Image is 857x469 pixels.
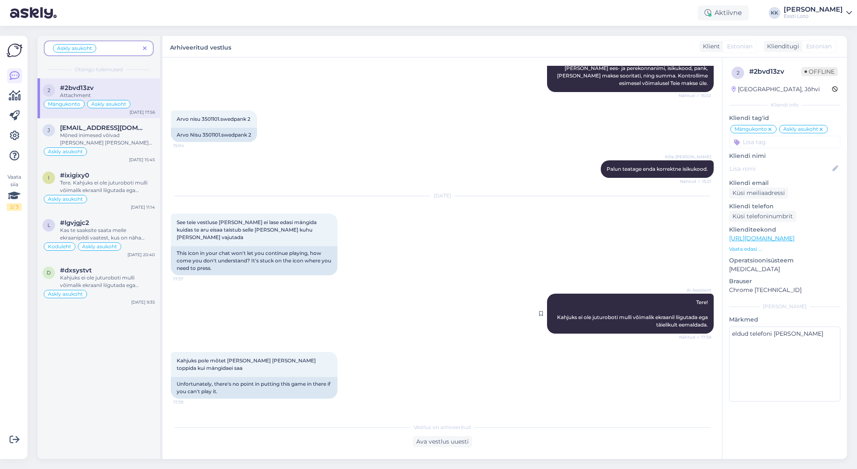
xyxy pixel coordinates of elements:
[729,101,840,109] div: Kliendi info
[729,179,840,187] p: Kliendi email
[48,197,83,202] span: Askly asukoht
[60,227,155,242] div: Kas te saaksite saata meile ekraanipildi vaatest, kus on näha kuidas jutumulli asukoht segab e-ki...
[679,92,711,99] span: Nähtud ✓ 15:02
[47,127,50,133] span: j
[729,136,840,148] input: Lisa tag
[60,124,147,132] span: jalihante@gmail.com
[729,152,840,160] p: Kliendi nimi
[131,204,155,210] div: [DATE] 11:14
[48,244,71,249] span: Koduleht
[48,175,50,181] span: i
[737,70,740,76] span: 2
[665,154,711,160] span: Kille [PERSON_NAME]
[727,42,752,51] span: Estonian
[764,42,799,51] div: Klienditugi
[413,436,472,447] div: Ava vestlus uuesti
[75,66,123,73] span: Otsingu tulemused
[60,132,155,147] div: Mõned inimesed võivad [PERSON_NAME] [PERSON_NAME] ega saa oma haigete sõrmedega nii täoselt vajutafs
[171,192,714,200] div: [DATE]
[730,164,831,173] input: Lisa nimi
[47,87,50,93] span: 2
[729,315,840,324] p: Märkmed
[784,13,843,20] div: Eesti Loto
[735,127,767,132] span: Mängukonto
[729,245,840,253] p: Vaata edasi ...
[555,50,709,86] span: Mõistan, et Teie e-kiirloteriiga on tekkinud probleem ja raha ei ole laekunud. Täpsemaks kontroll...
[60,219,89,227] span: #lgvjgjc2
[729,265,840,274] p: [MEDICAL_DATA]
[177,357,317,371] span: Kahjuks pole mõtet [PERSON_NAME] [PERSON_NAME] toppida kui mängidaei saa
[729,114,840,122] p: Kliendi tag'id
[60,84,94,92] span: #2bvd13zv
[60,92,155,99] div: Attachment
[173,142,205,149] span: 15:04
[131,299,155,305] div: [DATE] 9:35
[679,334,711,340] span: Nähtud ✓ 17:38
[729,225,840,234] p: Klienditeekond
[177,116,250,122] span: Arvo nisu 3501101.swedpank 2
[784,6,852,20] a: [PERSON_NAME]Eesti Loto
[729,286,840,294] p: Chrome [TECHNICAL_ID]
[729,303,840,310] div: [PERSON_NAME]
[801,67,838,76] span: Offline
[130,109,155,115] div: [DATE] 17:56
[806,42,832,51] span: Estonian
[173,399,205,405] span: 17:39
[60,179,155,194] div: Tere. Kahjuks ei ole juturoboti mulli võimalik ekraanil liigutada ega täielikult eemaldada.
[783,127,818,132] span: Askly asukoht
[171,377,337,399] div: Unfortunately, there's no point in putting this game in there if you can't play it.
[749,67,801,77] div: # 2bvd13zv
[171,246,337,275] div: This icon in your chat won't let you continue playing, how come you don't understand? It's stuck ...
[732,85,820,94] div: [GEOGRAPHIC_DATA], Jõhvi
[91,102,126,107] span: Askly asukoht
[48,292,83,297] span: Askly asukoht
[171,128,257,142] div: Arvo Nisu 3501101.swedpank 2
[698,5,749,20] div: Aktiivne
[729,202,840,211] p: Kliendi telefon
[729,277,840,286] p: Brauser
[48,102,80,107] span: Mängukonto
[680,287,711,293] span: AI Assistent
[47,222,50,228] span: l
[729,256,840,265] p: Operatsioonisüsteem
[700,42,720,51] div: Klient
[607,166,708,172] span: Palun teatage enda korrektne isikukood.
[48,149,83,154] span: Askly asukoht
[680,178,711,185] span: Nähtud ✓ 15:21
[60,267,92,274] span: #dxsystvt
[177,219,318,240] span: See teie vestluse [PERSON_NAME] ei lase edasi mängida kuidas te aru eisaa taistub selle [PERSON_N...
[680,410,711,417] span: AI Assistent
[47,269,51,276] span: d
[729,211,796,222] div: Küsi telefoninumbrit
[170,41,231,52] label: Arhiveeritud vestlus
[7,203,22,211] div: 2 / 3
[729,187,788,199] div: Küsi meiliaadressi
[414,424,471,431] span: Vestlus on arhiveeritud
[129,157,155,163] div: [DATE] 15:45
[127,252,155,258] div: [DATE] 20:40
[173,276,205,282] span: 17:37
[60,172,89,179] span: #ixigixy0
[57,46,92,51] span: Askly asukoht
[769,7,780,19] div: KK
[7,173,22,211] div: Vaata siia
[729,234,795,242] a: [URL][DOMAIN_NAME]
[82,244,117,249] span: Askly asukoht
[784,6,843,13] div: [PERSON_NAME]
[60,274,155,289] div: Kahjuks ei ole juturoboti mulli võimalik ekraanil liigutada ega täielikult eemaldada. Mõistame, e...
[7,42,22,58] img: Askly Logo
